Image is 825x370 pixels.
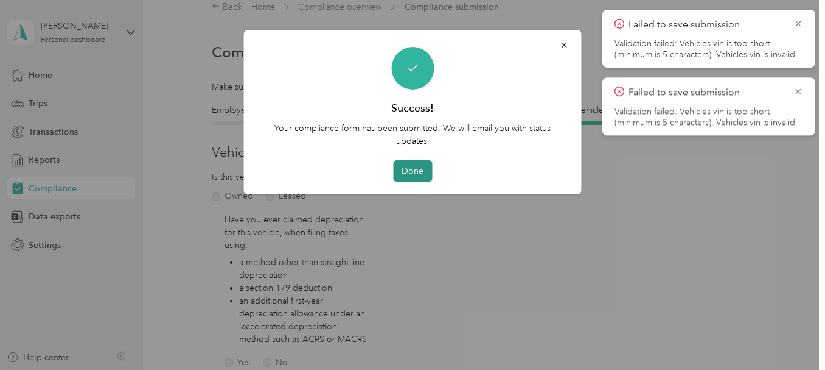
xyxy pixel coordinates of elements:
[628,85,784,100] p: Failed to save submission
[614,38,803,60] li: Validation failed: Vehicles vin is too short (minimum is 5 characters), Vehicles vin is invalid
[628,17,784,32] p: Failed to save submission
[261,122,565,148] p: Your compliance form has been submitted. We will email you with status updates.
[391,101,434,116] h3: Success!
[393,160,432,182] button: Done
[614,106,803,128] li: Validation failed: Vehicles vin is too short (minimum is 5 characters), Vehicles vin is invalid
[757,302,825,370] iframe: Everlance-gr Chat Button Frame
